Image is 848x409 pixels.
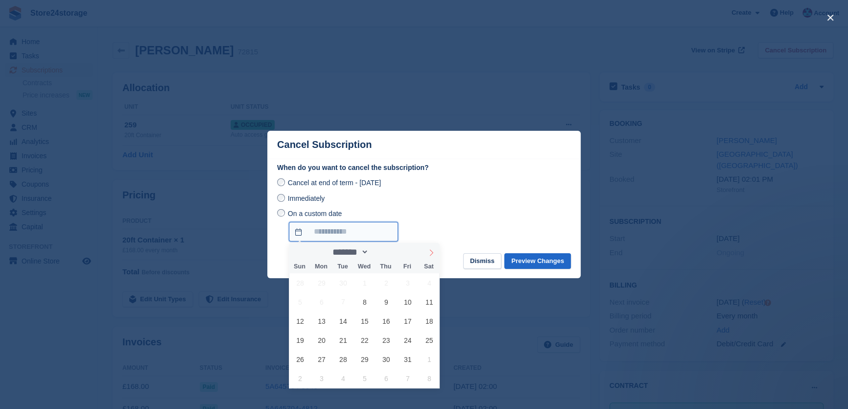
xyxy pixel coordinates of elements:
span: October 14, 2025 [333,312,353,331]
span: October 8, 2025 [355,292,374,312]
span: October 13, 2025 [312,312,331,331]
input: Cancel at end of term - [DATE] [277,178,285,186]
p: Cancel Subscription [277,139,372,150]
span: October 7, 2025 [333,292,353,312]
span: Cancel at end of term - [DATE] [288,179,381,187]
span: October 1, 2025 [355,273,374,292]
span: October 28, 2025 [333,350,353,369]
span: October 22, 2025 [355,331,374,350]
span: October 21, 2025 [333,331,353,350]
span: October 16, 2025 [377,312,396,331]
span: October 3, 2025 [398,273,417,292]
span: October 20, 2025 [312,331,331,350]
select: Month [329,247,369,257]
span: October 27, 2025 [312,350,331,369]
span: October 17, 2025 [398,312,417,331]
span: October 15, 2025 [355,312,374,331]
span: Fri [397,264,418,270]
span: November 5, 2025 [355,369,374,388]
span: November 4, 2025 [333,369,353,388]
span: September 28, 2025 [290,273,309,292]
label: When do you want to cancel the subscription? [277,163,571,173]
span: October 2, 2025 [377,273,396,292]
span: October 19, 2025 [290,331,309,350]
span: October 6, 2025 [312,292,331,312]
button: close [823,10,838,25]
input: Year [369,247,400,257]
span: November 2, 2025 [290,369,309,388]
span: Tue [332,264,353,270]
span: October 10, 2025 [398,292,417,312]
span: November 7, 2025 [398,369,417,388]
span: October 24, 2025 [398,331,417,350]
span: Wed [353,264,375,270]
span: October 29, 2025 [355,350,374,369]
span: On a custom date [288,209,342,217]
span: Thu [375,264,397,270]
input: Immediately [277,194,285,202]
span: October 31, 2025 [398,350,417,369]
span: Sat [418,264,440,270]
span: October 11, 2025 [420,292,439,312]
span: October 18, 2025 [420,312,439,331]
span: November 1, 2025 [420,350,439,369]
span: Immediately [288,194,325,202]
input: On a custom date [277,209,285,217]
span: November 8, 2025 [420,369,439,388]
span: October 4, 2025 [420,273,439,292]
span: October 12, 2025 [290,312,309,331]
span: September 29, 2025 [312,273,331,292]
span: Sun [289,264,310,270]
span: Mon [310,264,332,270]
span: October 30, 2025 [377,350,396,369]
button: Preview Changes [504,253,571,269]
span: November 3, 2025 [312,369,331,388]
span: October 25, 2025 [420,331,439,350]
span: November 6, 2025 [377,369,396,388]
button: Dismiss [463,253,501,269]
input: On a custom date [289,222,398,241]
span: September 30, 2025 [333,273,353,292]
span: October 9, 2025 [377,292,396,312]
span: October 26, 2025 [290,350,309,369]
span: October 5, 2025 [290,292,309,312]
span: October 23, 2025 [377,331,396,350]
